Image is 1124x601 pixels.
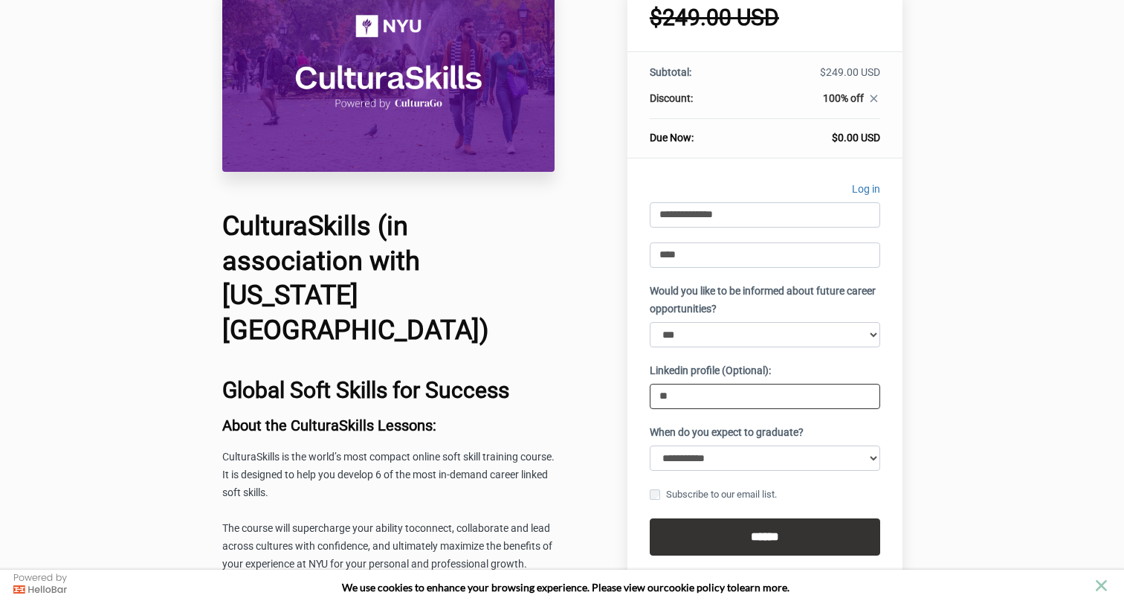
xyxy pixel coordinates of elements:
[650,91,746,119] th: Discount:
[650,424,804,442] label: When do you expect to graduate?
[650,66,691,78] span: Subtotal:
[222,522,415,534] span: The course will supercharge your ability to
[222,209,555,348] h1: CulturaSkills (in association with [US_STATE][GEOGRAPHIC_DATA])
[650,362,771,380] label: Linkedin profile (Optional):
[664,581,725,594] a: cookie policy
[342,581,664,594] span: We use cookies to enhance your browsing experience. Please view our
[222,417,555,434] h3: About the CulturaSkills Lessons:
[746,65,879,91] td: $249.00 USD
[650,283,880,318] label: Would you like to be informed about future career opportunities?
[864,92,880,109] a: close
[222,522,552,570] span: connect, collaborate and lead across cultures with confidence, and ultimately maximize the benefi...
[1092,576,1111,595] button: close
[222,377,509,403] b: Global Soft Skills for Success
[832,132,880,144] span: $0.00 USD
[737,581,789,594] span: learn more.
[650,489,660,500] input: Subscribe to our email list.
[222,451,555,498] span: CulturaSkills is the world’s most compact online soft skill training course. It is designed to he...
[650,119,746,146] th: Due Now:
[823,92,864,104] span: 100% off
[650,486,777,503] label: Subscribe to our email list.
[852,181,880,202] a: Log in
[727,581,737,594] strong: to
[868,92,880,105] i: close
[650,7,880,29] h1: $249.00 USD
